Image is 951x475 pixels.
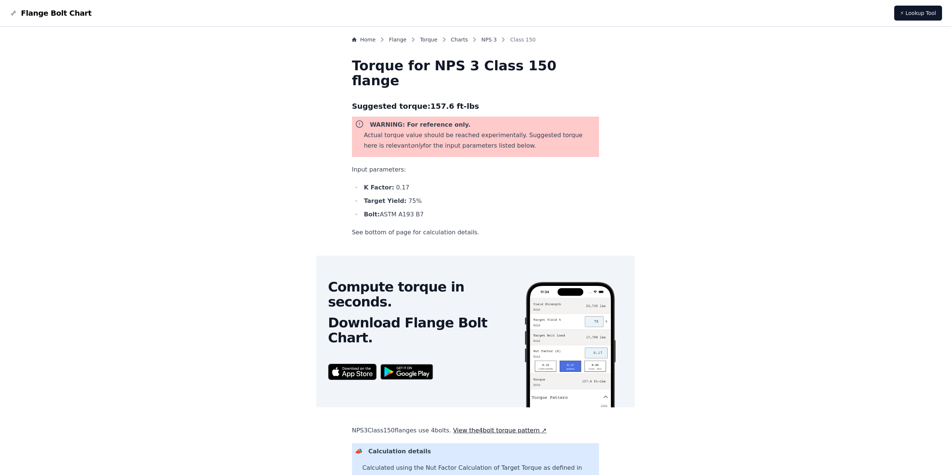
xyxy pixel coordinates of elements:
[481,36,497,43] a: NPS 3
[352,164,599,175] p: Input parameters:
[352,425,599,436] p: NPS 3 Class 150 flanges use 4 bolts.
[510,36,535,43] span: Class 150
[524,282,617,465] img: Screenshot of the Flange Bolt Chart app showing a torque calculation.
[894,6,942,21] a: ⚡ Lookup Tool
[328,315,512,345] h2: Download Flange Bolt Chart.
[364,184,394,191] b: K Factor:
[352,36,376,43] a: Home
[451,36,468,43] a: Charts
[352,227,599,238] p: See bottom of page for calculation details.
[364,130,596,151] p: Actual torque value should be reached experimentally. Suggested torque here is relevant for the i...
[362,209,599,220] li: ASTM A193 B7
[420,36,438,43] a: Torque
[9,9,18,18] img: Flange Bolt Chart Logo
[352,100,599,112] h3: Suggested torque: 157.6 ft-lbs
[453,427,547,434] a: View the4bolt torque pattern ↗
[389,36,407,43] a: Flange
[364,197,407,204] b: Target Yield:
[352,58,599,88] h1: Torque for NPS 3 Class 150 flange
[362,182,599,193] li: 0.17
[411,142,423,149] i: only
[21,8,92,18] span: Flange Bolt Chart
[370,121,471,128] b: WARNING: For reference only.
[328,280,512,309] h2: Compute torque in seconds.
[352,36,599,46] nav: Breadcrumb
[368,448,431,455] b: Calculation details
[328,364,377,380] img: App Store badge for the Flange Bolt Chart app
[362,196,599,206] li: 75 %
[9,8,92,18] a: Flange Bolt Chart LogoFlange Bolt Chart
[377,360,437,384] img: Get it on Google Play
[364,211,380,218] b: Bolt:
